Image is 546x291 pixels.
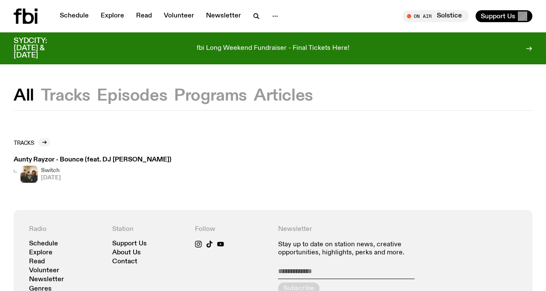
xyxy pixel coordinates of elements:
[29,277,64,283] a: Newsletter
[41,88,90,104] button: Tracks
[112,241,147,247] a: Support Us
[201,10,246,22] a: Newsletter
[55,10,94,22] a: Schedule
[14,157,171,183] a: Aunty Rayzor - Bounce (feat. DJ [PERSON_NAME])A warm film photo of the switch team sitting close ...
[112,250,141,256] a: About Us
[41,175,61,181] span: [DATE]
[14,139,34,146] h2: Tracks
[29,250,52,256] a: Explore
[96,10,129,22] a: Explore
[97,88,167,104] button: Episodes
[195,225,268,233] h4: Follow
[20,166,38,183] img: A warm film photo of the switch team sitting close together. from left to right: Cedar, Lau, Sand...
[403,10,469,22] button: On AirSolstice
[197,45,349,52] p: fbi Long Weekend Fundraiser - Final Tickets Here!
[14,157,171,163] h3: Aunty Rayzor - Bounce (feat. DJ [PERSON_NAME])
[112,225,185,233] h4: Station
[29,241,58,247] a: Schedule
[29,225,102,233] h4: Radio
[174,88,247,104] button: Programs
[29,268,59,274] a: Volunteer
[159,10,199,22] a: Volunteer
[476,10,532,22] button: Support Us
[481,12,515,20] span: Support Us
[254,88,313,104] button: Articles
[41,168,61,173] h4: Switch
[278,241,434,257] p: Stay up to date on station news, creative opportunities, highlights, perks and more.
[131,10,157,22] a: Read
[14,37,68,59] h3: SYDCITY: [DATE] & [DATE]
[14,138,50,147] a: Tracks
[278,225,434,233] h4: Newsletter
[14,88,34,104] button: All
[112,259,137,265] a: Contact
[29,259,45,265] a: Read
